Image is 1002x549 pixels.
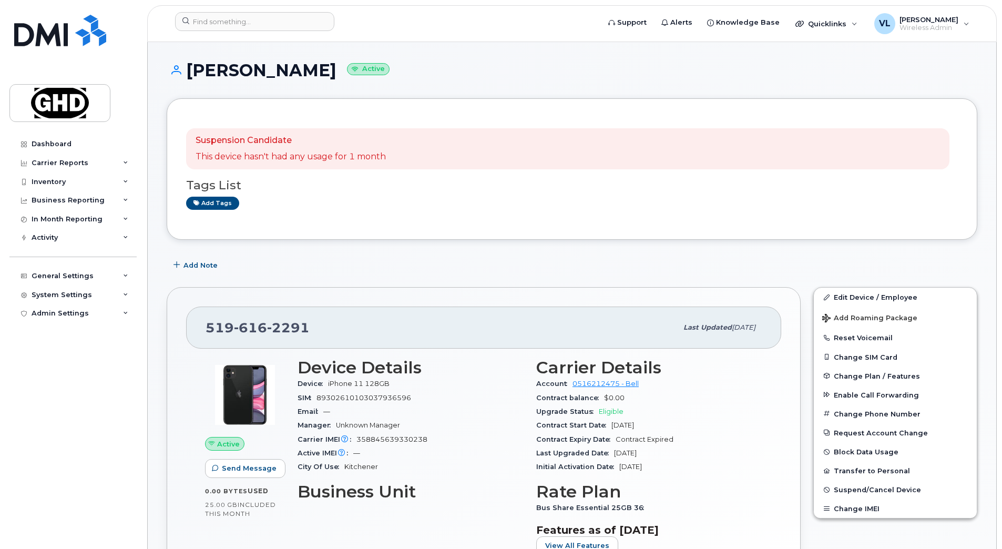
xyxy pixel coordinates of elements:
small: Active [347,63,390,75]
span: Email [298,408,323,415]
button: Change Plan / Features [814,367,977,385]
button: Add Note [167,256,227,274]
button: Change IMEI [814,499,977,518]
span: Suspend/Cancel Device [834,486,921,494]
span: Manager [298,421,336,429]
span: Account [536,380,572,388]
span: Eligible [599,408,623,415]
button: Send Message [205,459,285,478]
button: Transfer to Personal [814,461,977,480]
span: 358845639330238 [356,435,427,443]
span: Unknown Manager [336,421,400,429]
span: iPhone 11 128GB [328,380,390,388]
span: Contract Expiry Date [536,435,616,443]
p: This device hasn't had any usage for 1 month [196,151,386,163]
button: Enable Call Forwarding [814,385,977,404]
span: Last updated [683,323,732,331]
h3: Rate Plan [536,482,762,501]
h3: Tags List [186,179,958,192]
h3: Features as of [DATE] [536,524,762,536]
span: used [248,487,269,495]
h3: Business Unit [298,482,524,501]
span: — [323,408,330,415]
a: Edit Device / Employee [814,288,977,307]
span: Active IMEI [298,449,353,457]
span: Carrier IMEI [298,435,356,443]
h1: [PERSON_NAME] [167,61,977,79]
button: Add Roaming Package [814,307,977,328]
button: Request Account Change [814,423,977,442]
span: 25.00 GB [205,501,238,509]
span: SIM [298,394,316,402]
span: 0.00 Bytes [205,487,248,495]
button: Reset Voicemail [814,328,977,347]
button: Change Phone Number [814,404,977,423]
span: [DATE] [614,449,637,457]
span: 519 [206,320,310,335]
span: City Of Use [298,463,344,471]
span: included this month [205,501,276,518]
span: Add Note [183,260,218,270]
a: Add tags [186,197,239,210]
span: 89302610103037936596 [316,394,411,402]
a: 0516212475 - Bell [572,380,639,388]
span: 616 [234,320,267,335]
span: — [353,449,360,457]
h3: Carrier Details [536,358,762,377]
span: Change Plan / Features [834,372,920,380]
span: Device [298,380,328,388]
button: Change SIM Card [814,348,977,367]
img: iPhone_11.jpg [213,363,277,426]
iframe: Messenger Launcher [956,503,994,541]
h3: Device Details [298,358,524,377]
span: Contract Start Date [536,421,611,429]
span: $0.00 [604,394,625,402]
span: Bus Share Essential 25GB 36 [536,504,649,512]
span: Add Roaming Package [822,314,917,324]
span: Initial Activation Date [536,463,619,471]
span: Enable Call Forwarding [834,391,919,399]
span: Kitchener [344,463,378,471]
button: Block Data Usage [814,442,977,461]
span: Contract balance [536,394,604,402]
span: 2291 [267,320,310,335]
button: Suspend/Cancel Device [814,480,977,499]
span: Send Message [222,463,277,473]
p: Suspension Candidate [196,135,386,147]
span: [DATE] [732,323,755,331]
span: [DATE] [611,421,634,429]
span: Contract Expired [616,435,673,443]
span: Upgrade Status [536,408,599,415]
span: [DATE] [619,463,642,471]
span: Active [217,439,240,449]
span: Last Upgraded Date [536,449,614,457]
